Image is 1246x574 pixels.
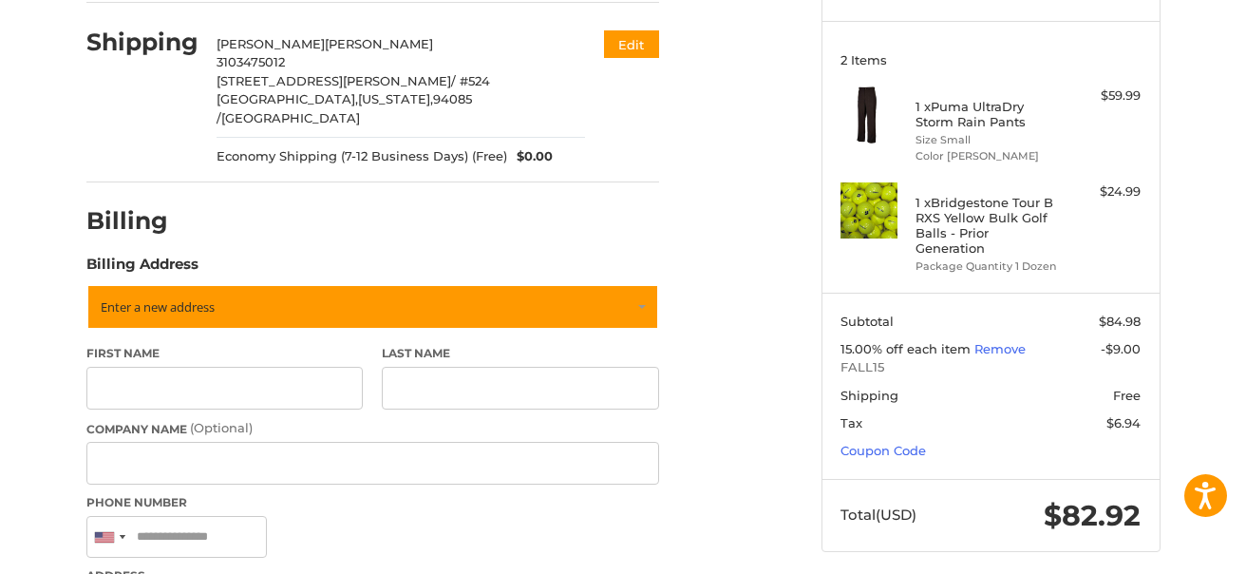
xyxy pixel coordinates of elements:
a: Coupon Code [840,443,926,458]
a: Enter or select a different address [86,284,659,330]
button: Edit [604,30,659,58]
label: Phone Number [86,494,659,511]
span: / #524 [451,73,490,88]
h4: 1 x Bridgestone Tour B RXS Yellow Bulk Golf Balls - Prior Generation [916,195,1061,257]
span: [PERSON_NAME] [217,36,325,51]
span: $0.00 [507,147,553,166]
small: (Optional) [190,420,253,435]
span: Tax [840,415,862,430]
span: 94085 / [217,91,472,125]
h2: Billing [86,206,198,236]
span: [STREET_ADDRESS][PERSON_NAME] [217,73,451,88]
span: Economy Shipping (7-12 Business Days) (Free) [217,147,507,166]
span: Subtotal [840,314,894,329]
legend: Billing Address [86,254,198,284]
span: Free [1113,388,1141,403]
label: Company Name [86,419,659,438]
h3: 2 Items [840,52,1141,67]
span: [US_STATE], [358,91,433,106]
span: FALL15 [840,358,1141,377]
span: 3103475012 [217,54,285,69]
label: Last Name [382,345,659,362]
span: Enter a new address [101,298,215,316]
span: Shipping [840,388,898,403]
span: [GEOGRAPHIC_DATA], [217,91,358,106]
span: [PERSON_NAME] [325,36,433,51]
span: $82.92 [1044,498,1141,533]
li: Package Quantity 1 Dozen [916,258,1061,275]
span: [GEOGRAPHIC_DATA] [221,110,360,125]
div: $59.99 [1066,86,1141,105]
div: United States: +1 [87,517,131,558]
label: First Name [86,345,364,362]
span: 15.00% off each item [840,341,974,356]
div: $24.99 [1066,182,1141,201]
a: Remove [974,341,1026,356]
span: Total (USD) [840,506,916,524]
li: Color [PERSON_NAME] [916,148,1061,164]
span: -$9.00 [1101,341,1141,356]
span: $6.94 [1106,415,1141,430]
span: $84.98 [1099,314,1141,329]
h4: 1 x Puma UltraDry Storm Rain Pants [916,99,1061,130]
h2: Shipping [86,28,198,57]
li: Size Small [916,132,1061,148]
